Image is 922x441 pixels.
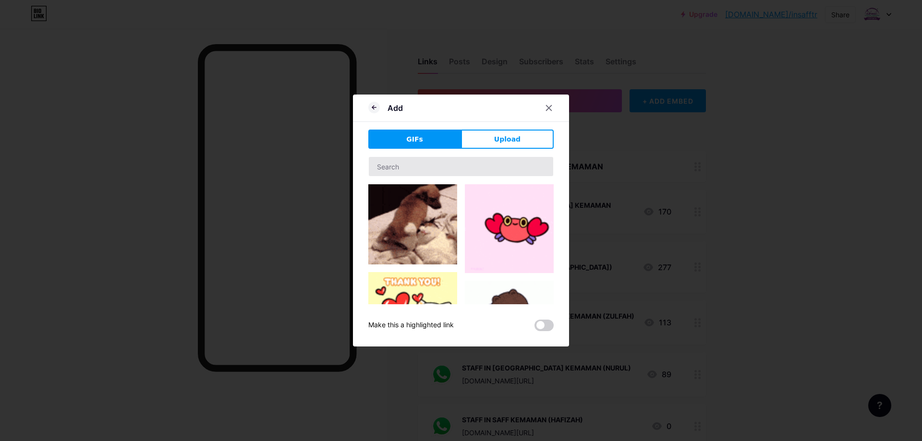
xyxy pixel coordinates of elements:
button: Upload [461,130,554,149]
div: Make this a highlighted link [368,320,454,331]
img: Gihpy [368,184,457,264]
div: Add [388,102,403,114]
img: Gihpy [368,272,457,361]
span: GIFs [406,134,423,144]
input: Search [369,157,553,176]
button: GIFs [368,130,461,149]
img: Gihpy [465,184,554,273]
span: Upload [494,134,521,144]
img: Gihpy [465,281,554,361]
